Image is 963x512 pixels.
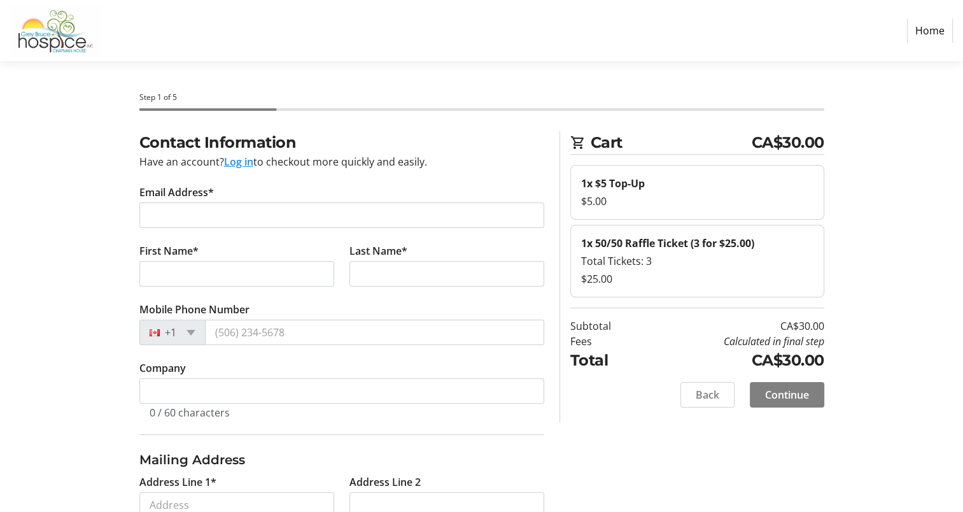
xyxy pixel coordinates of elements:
[752,131,824,154] span: CA$30.00
[581,176,645,190] strong: 1x $5 Top-Up
[150,406,230,420] tr-character-limit: 0 / 60 characters
[765,387,809,402] span: Continue
[205,320,544,345] input: (506) 234-5678
[643,349,824,372] td: CA$30.00
[591,131,752,154] span: Cart
[581,253,813,269] div: Total Tickets: 3
[139,360,186,376] label: Company
[570,334,643,349] td: Fees
[139,302,250,317] label: Mobile Phone Number
[139,92,824,103] div: Step 1 of 5
[570,318,643,334] td: Subtotal
[139,154,544,169] div: Have an account? to checkout more quickly and easily.
[581,236,754,250] strong: 1x 50/50 Raffle Ticket (3 for $25.00)
[139,450,544,469] h3: Mailing Address
[696,387,719,402] span: Back
[10,5,101,56] img: Grey Bruce Hospice's Logo
[139,474,216,490] label: Address Line 1*
[139,131,544,154] h2: Contact Information
[680,382,735,408] button: Back
[139,185,214,200] label: Email Address*
[349,243,407,259] label: Last Name*
[643,318,824,334] td: CA$30.00
[139,243,199,259] label: First Name*
[907,18,953,43] a: Home
[581,271,813,287] div: $25.00
[581,194,813,209] div: $5.00
[349,474,421,490] label: Address Line 2
[643,334,824,349] td: Calculated in final step
[570,349,643,372] td: Total
[750,382,824,408] button: Continue
[224,154,253,169] button: Log in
